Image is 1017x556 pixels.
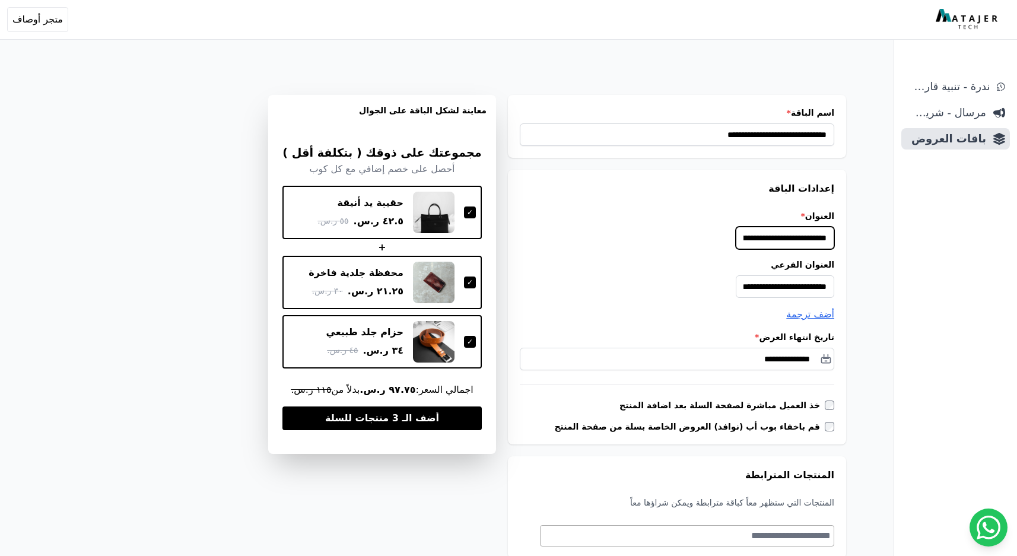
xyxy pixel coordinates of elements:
button: أضف ترجمة [786,307,834,322]
span: أضف الـ 3 منتجات للسلة [325,411,439,425]
span: ٣٠ ر.س. [312,285,343,297]
label: العنوان الفرعي [520,259,834,271]
div: حقيبة يد أنيقة [338,196,403,209]
span: باقات العروض [906,131,986,147]
span: مرسال - شريط دعاية [906,104,986,121]
label: اسم الباقة [520,107,834,119]
div: محفظة جلدية فاخرة [309,266,403,279]
p: أحصل على خصم إضافي مع كل كوب [282,162,482,176]
b: ٩٧.٧٥ ر.س. [360,384,415,395]
label: قم باخفاء بوب أب (نوافذ) العروض الخاصة بسلة من صفحة المنتج [554,421,825,433]
span: متجر أوصاف [12,12,63,27]
span: ٢١.٢٥ ر.س. [348,284,403,298]
img: MatajerTech Logo [936,9,1000,30]
p: المنتجات التي ستظهر معاً كباقة مترابطة ويمكن شراؤها معاً [520,497,834,509]
span: ٤٢.٥ ر.س. [354,214,403,228]
h3: مجموعتك على ذوقك ( بتكلفة أقل ) [282,145,482,162]
button: متجر أوصاف [7,7,68,32]
h3: إعدادات الباقة [520,182,834,196]
label: العنوان [520,210,834,222]
label: خذ العميل مباشرة لصفحة السلة بعد اضافة المنتج [619,399,825,411]
img: حزام جلد طبيعي [413,321,455,363]
h3: المنتجات المترابطة [520,468,834,482]
button: أضف الـ 3 منتجات للسلة [282,406,482,430]
h3: معاينة لشكل الباقة على الجوال [278,104,487,131]
textarea: Search [541,529,831,543]
span: اجمالي السعر: بدلاً من [282,383,482,397]
span: ندرة - تنبية قارب علي النفاذ [906,78,990,95]
img: حقيبة يد أنيقة [413,192,455,233]
span: ٥٥ ر.س. [317,215,348,227]
span: ٤٥ ر.س. [327,344,358,357]
s: ١١٥ ر.س. [291,384,331,395]
label: تاريخ انتهاء العرض [520,331,834,343]
span: أضف ترجمة [786,309,834,320]
img: محفظة جلدية فاخرة [413,262,455,303]
div: حزام جلد طبيعي [326,326,404,339]
span: ٣٤ ر.س. [363,344,403,358]
div: + [282,240,482,255]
